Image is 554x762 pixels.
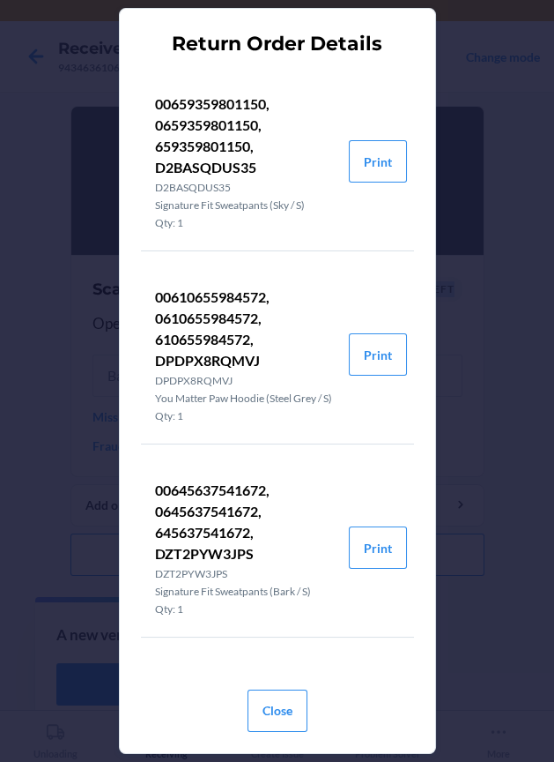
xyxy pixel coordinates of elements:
p: D2BASQDUS35 [155,180,335,196]
button: Close [247,690,307,732]
p: DPDPX8RQMVJ [155,373,335,389]
p: DZT2PYW3JPS [155,566,335,582]
p: Qty: 1 [155,408,335,424]
p: Signature Fit Sweatpants (Sky / S) [155,198,335,213]
p: 00610655984572, 0610655984572, 610655984572, DPDPX8RQMVJ [155,287,335,371]
p: 00645637541672, 0645637541672, 645637541672, DZT2PYW3JPS [155,480,335,564]
p: 00659359801150, 0659359801150, 659359801150, D2BASQDUS35 [155,93,335,178]
button: Print [349,140,407,183]
p: You Matter Paw Hoodie (Steel Grey / S) [155,391,335,407]
button: Print [349,527,407,569]
p: Qty: 1 [155,601,335,617]
p: Qty: 1 [155,215,335,231]
h2: Return Order Details [172,30,382,58]
button: Print [349,333,407,376]
p: Signature Fit Sweatpants (Bark / S) [155,584,335,600]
